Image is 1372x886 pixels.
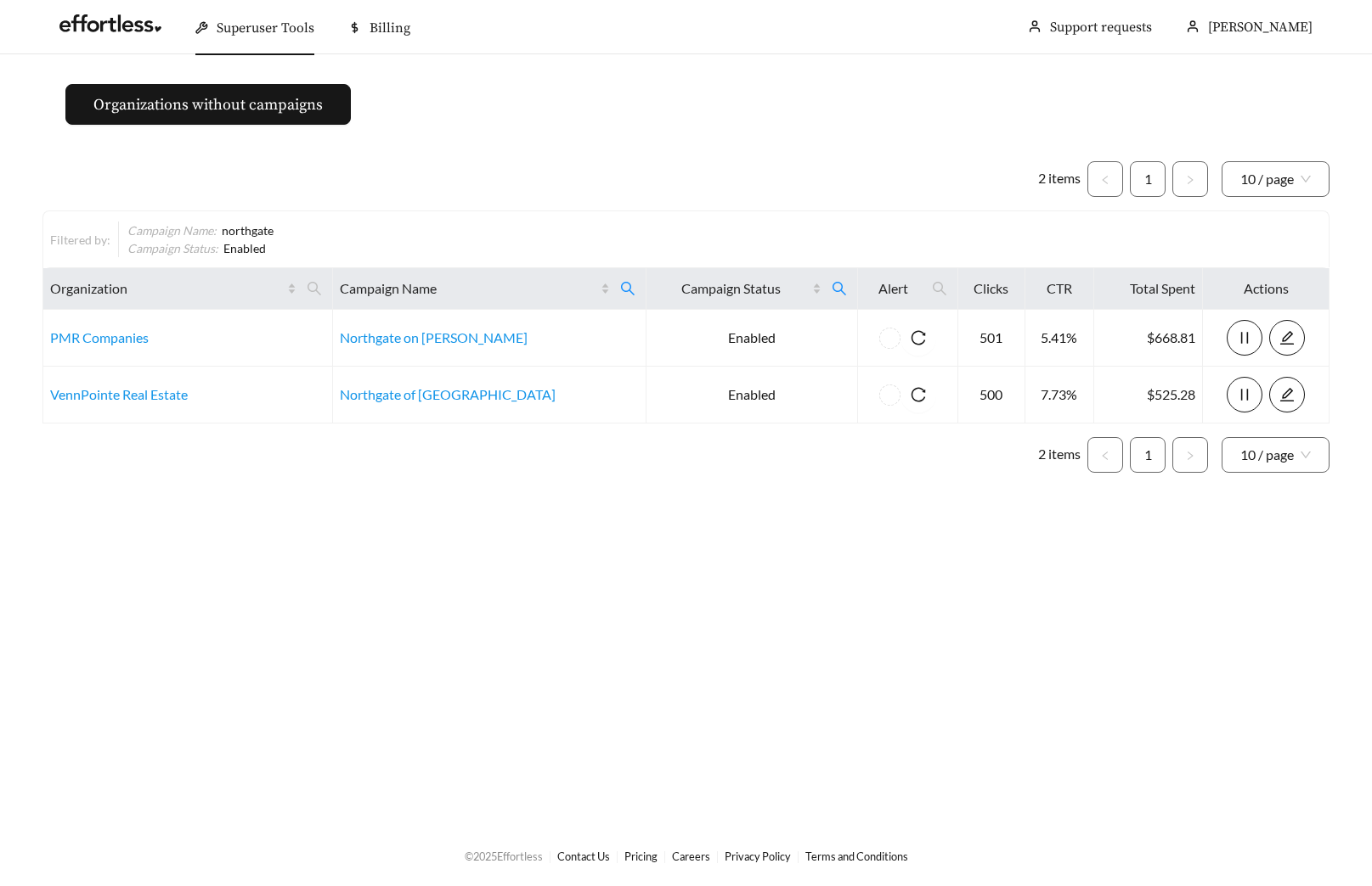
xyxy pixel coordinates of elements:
button: edit [1269,320,1305,356]
span: search [307,281,322,296]
span: search [620,281,635,296]
span: search [832,281,847,296]
span: northgate [222,223,274,238]
a: Northgate on [PERSON_NAME] [340,329,528,345]
a: edit [1269,329,1305,345]
li: 1 [1130,161,1166,197]
td: 7.73% [1025,367,1095,423]
span: edit [1270,387,1304,402]
button: Organizations without campaigns [65,84,351,125]
td: Enabled [646,310,858,367]
span: Organizations without campaigns [93,93,323,116]
span: pause [1228,330,1262,345]
span: right [1185,175,1195,185]
a: 1 [1131,438,1165,472]
div: Page Size [1222,437,1330,473]
span: Campaign Status : [127,241,218,255]
span: Billing [370,20,410,36]
span: pause [1228,387,1262,402]
td: 501 [958,310,1025,367]
span: search [613,275,642,302]
a: Northgate of [GEOGRAPHIC_DATA] [340,386,556,402]
button: reload [901,320,936,356]
button: left [1087,437,1123,473]
th: CTR [1025,268,1095,310]
a: edit [1269,386,1305,402]
a: Privacy Policy [725,850,791,863]
span: Superuser Tools [217,20,314,36]
span: reload [901,387,936,402]
span: Campaign Name [340,278,597,299]
span: Campaign Name : [127,223,217,238]
span: Campaign Status [653,278,809,299]
a: Terms and Conditions [805,850,908,863]
a: Contact Us [557,850,610,863]
a: Careers [672,850,710,863]
li: Previous Page [1087,437,1123,473]
td: $525.28 [1094,367,1203,423]
li: 1 [1130,437,1166,473]
button: right [1172,161,1208,197]
span: 10 / page [1240,438,1311,472]
span: Alert [865,278,921,299]
span: right [1185,451,1195,461]
span: Organization [50,278,284,299]
button: left [1087,161,1123,197]
div: Page Size [1222,161,1330,197]
li: 2 items [1038,437,1081,473]
button: right [1172,437,1208,473]
div: Filtered by: [50,231,118,249]
span: search [825,275,854,302]
a: VennPointe Real Estate [50,386,188,402]
li: 2 items [1038,161,1081,197]
span: [PERSON_NAME] [1208,19,1313,36]
a: 1 [1131,162,1165,196]
a: PMR Companies [50,329,149,345]
button: pause [1227,377,1262,412]
span: Enabled [223,241,266,255]
td: $668.81 [1094,310,1203,367]
button: pause [1227,320,1262,356]
span: left [1100,175,1110,185]
th: Actions [1203,268,1330,310]
span: search [925,275,954,302]
td: 500 [958,367,1025,423]
li: Next Page [1172,161,1208,197]
th: Total Spent [1094,268,1203,310]
button: reload [901,377,936,412]
span: 10 / page [1240,162,1311,196]
td: 5.41% [1025,310,1095,367]
a: Pricing [624,850,658,863]
li: Next Page [1172,437,1208,473]
li: Previous Page [1087,161,1123,197]
span: edit [1270,330,1304,345]
span: left [1100,451,1110,461]
span: search [932,281,947,296]
button: edit [1269,377,1305,412]
span: reload [901,330,936,345]
a: Support requests [1050,19,1152,36]
td: Enabled [646,367,858,423]
span: © 2025 Effortless [465,850,543,863]
span: search [300,275,329,302]
th: Clicks [958,268,1025,310]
